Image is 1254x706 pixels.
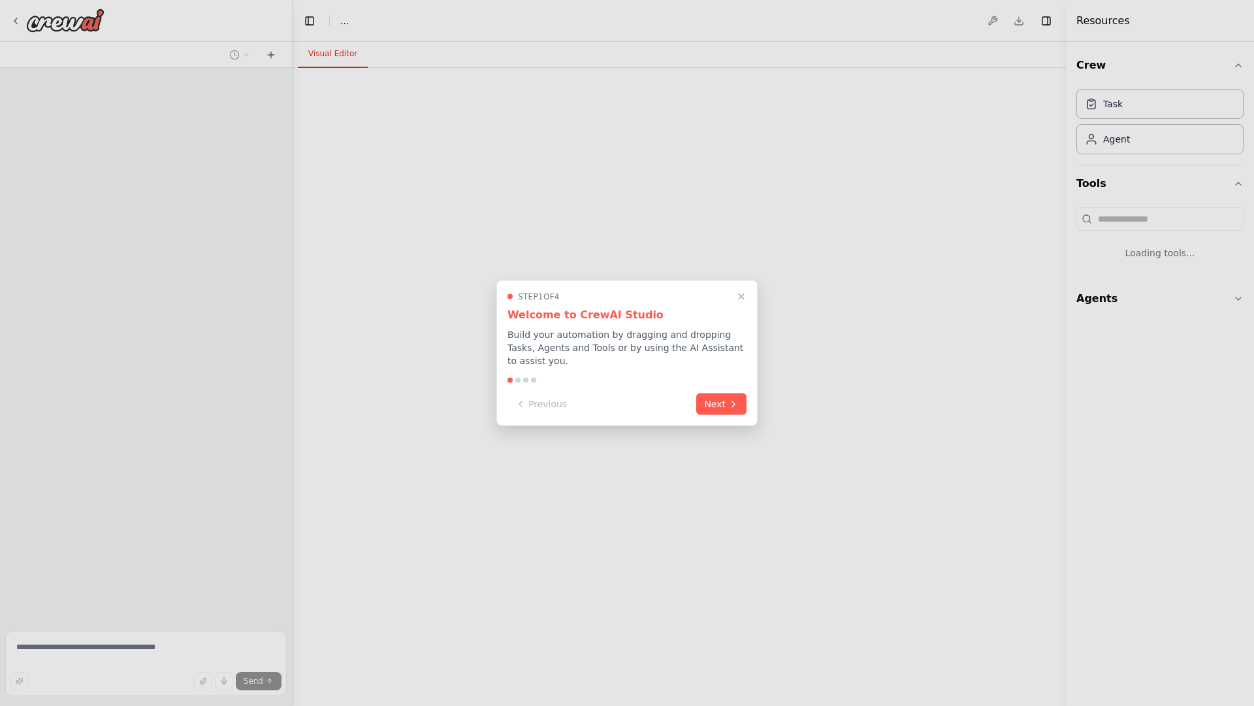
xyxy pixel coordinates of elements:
h3: Welcome to CrewAI Studio [507,307,747,323]
button: Next [696,394,747,415]
button: Previous [507,394,575,415]
p: Build your automation by dragging and dropping Tasks, Agents and Tools or by using the AI Assista... [507,328,747,367]
button: Close walkthrough [733,289,749,305]
button: Hide left sidebar [300,12,319,30]
span: Step 1 of 4 [518,292,560,302]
